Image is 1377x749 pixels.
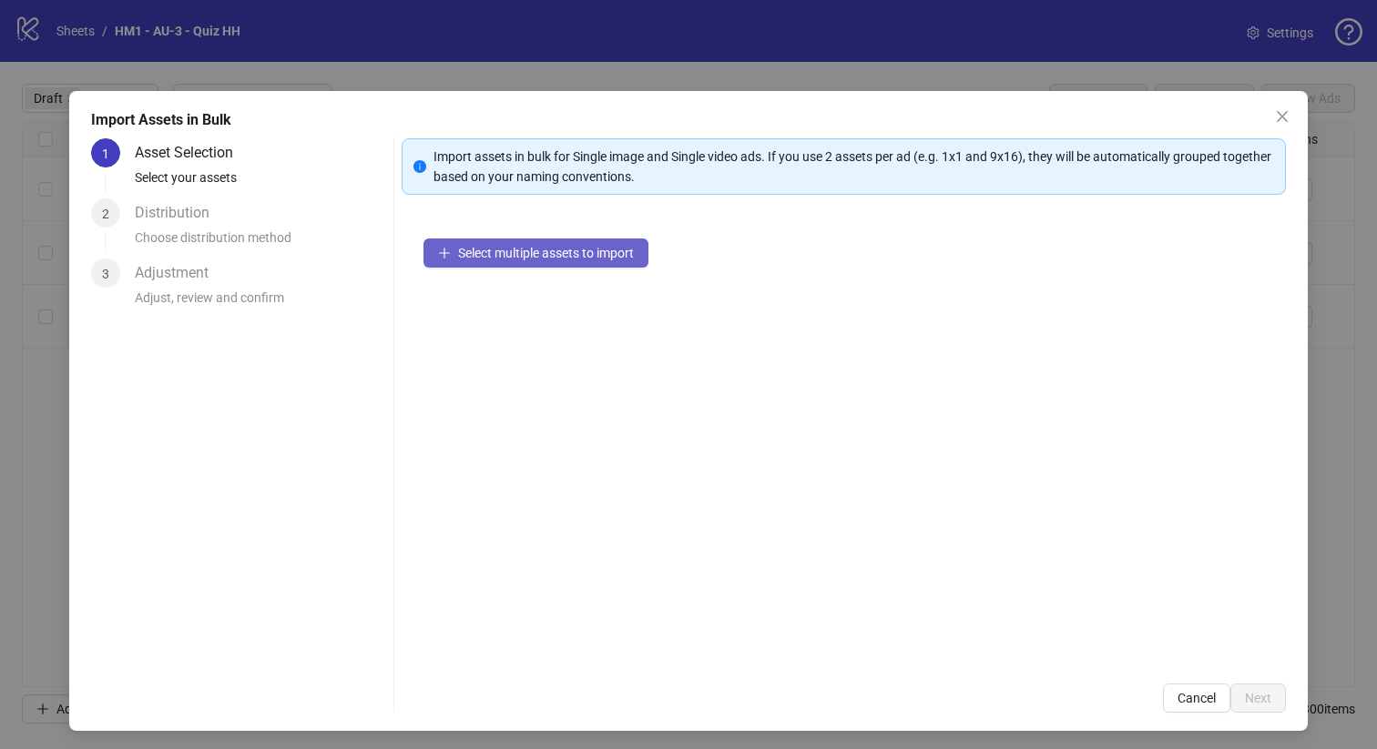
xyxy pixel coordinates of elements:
[1275,109,1290,124] span: close
[433,147,1275,187] div: Import assets in bulk for Single image and Single video ads. If you use 2 assets per ad (e.g. 1x1...
[91,109,1287,131] div: Import Assets in Bulk
[102,207,109,221] span: 2
[1230,683,1286,713] button: Next
[135,228,386,258] div: Choose distribution method
[438,247,451,259] span: plus
[413,160,426,173] span: info-circle
[135,258,223,288] div: Adjustment
[423,238,648,268] button: Select multiple assets to import
[102,147,109,161] span: 1
[458,246,634,260] span: Select multiple assets to import
[102,267,109,281] span: 3
[135,167,386,198] div: Select your assets
[135,198,224,228] div: Distribution
[1163,683,1230,713] button: Cancel
[135,288,386,319] div: Adjust, review and confirm
[1268,102,1297,131] button: Close
[135,138,248,167] div: Asset Selection
[1178,691,1216,705] span: Cancel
